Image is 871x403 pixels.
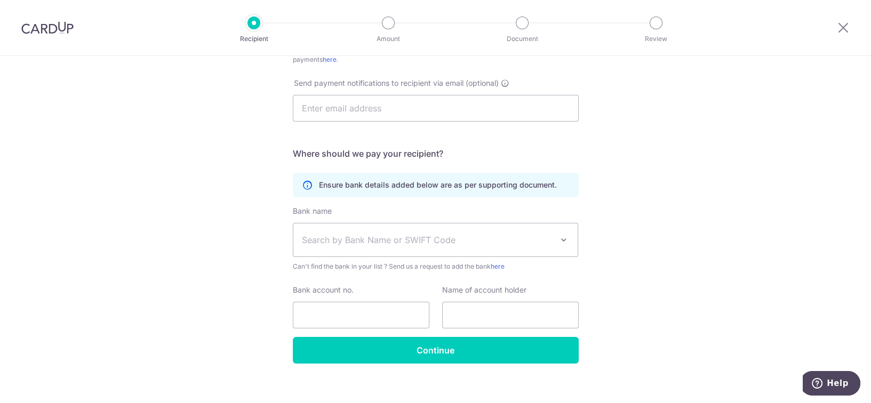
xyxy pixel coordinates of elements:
[214,34,293,44] p: Recipient
[617,34,696,44] p: Review
[803,371,860,398] iframe: Opens a widget where you can find more information
[302,233,553,246] span: Search by Bank Name or SWIFT Code
[294,78,499,88] span: Send payment notifications to recipient via email (optional)
[442,285,526,295] label: Name of account holder
[293,285,354,295] label: Bank account no.
[349,34,428,44] p: Amount
[24,7,46,17] span: Help
[293,337,579,364] input: Continue
[293,147,579,160] h5: Where should we pay your recipient?
[293,95,579,122] input: Enter email address
[491,262,505,270] a: here
[319,180,557,190] p: Ensure bank details added below are as per supporting document.
[293,261,579,272] span: Can't find the bank in your list ? Send us a request to add the bank
[323,55,337,63] a: here
[21,21,74,34] img: CardUp
[293,206,332,216] label: Bank name
[483,34,562,44] p: Document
